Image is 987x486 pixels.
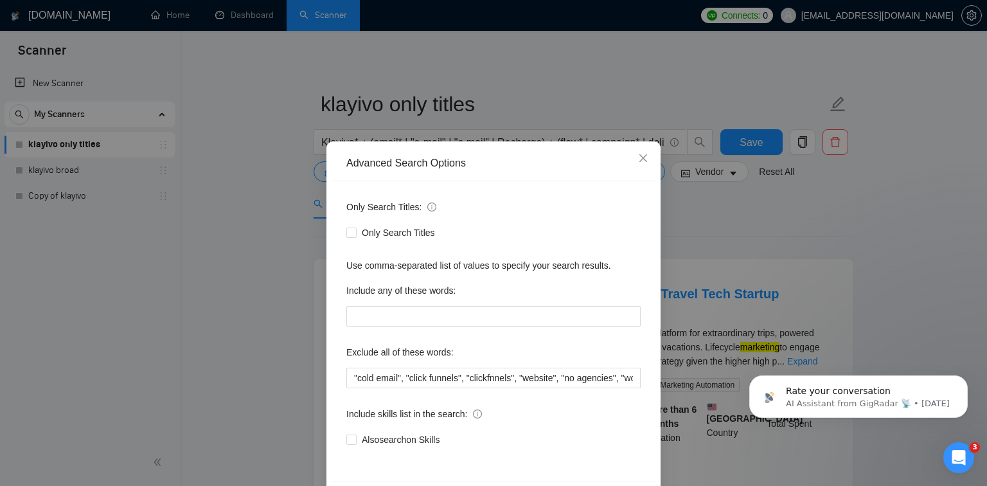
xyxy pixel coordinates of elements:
[346,200,436,214] span: Only Search Titles:
[473,410,482,419] span: info-circle
[346,156,641,170] div: Advanced Search Options
[626,141,661,176] button: Close
[970,442,980,453] span: 3
[638,153,648,163] span: close
[427,203,436,212] span: info-circle
[730,294,987,438] iframe: Intercom notifications message
[346,280,456,301] label: Include any of these words:
[346,342,454,363] label: Exclude all of these words:
[346,258,641,273] div: Use comma-separated list of values to specify your search results.
[357,226,440,240] span: Only Search Titles
[346,407,482,421] span: Include skills list in the search:
[19,81,238,123] div: message notification from AI Assistant from GigRadar 📡, 6d ago. Rate your conversation
[56,104,222,115] p: Message from AI Assistant from GigRadar 📡, sent 6d ago
[943,442,974,473] iframe: Intercom live chat
[56,91,222,104] p: Rate your conversation
[357,433,445,447] span: Also search on Skills
[29,93,49,113] img: Profile image for AI Assistant from GigRadar 📡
